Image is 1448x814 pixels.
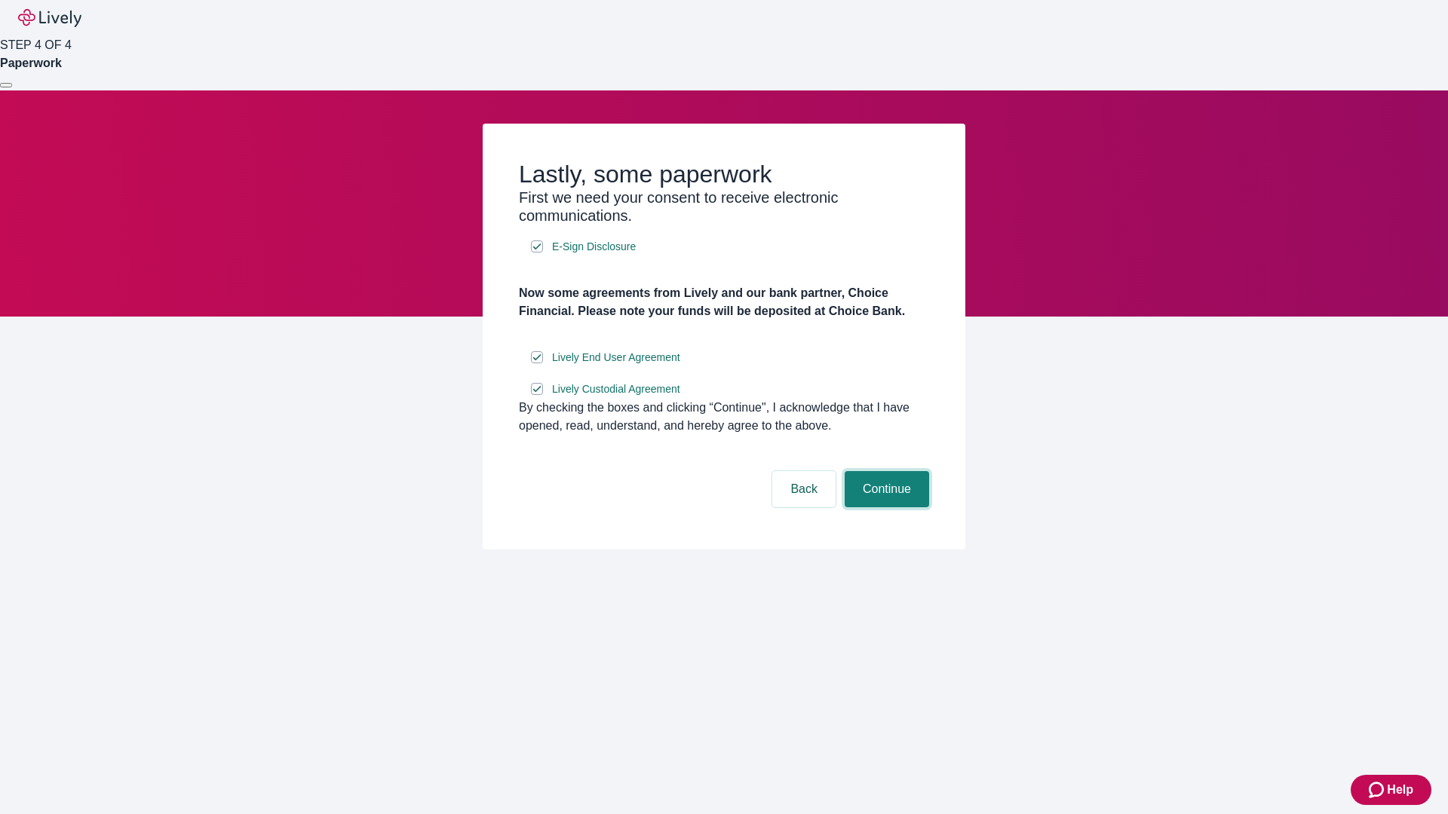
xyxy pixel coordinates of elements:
h4: Now some agreements from Lively and our bank partner, Choice Financial. Please note your funds wi... [519,284,929,320]
button: Continue [845,471,929,507]
span: E-Sign Disclosure [552,239,636,255]
button: Back [772,471,836,507]
a: e-sign disclosure document [549,237,639,256]
a: e-sign disclosure document [549,380,683,399]
img: Lively [18,9,81,27]
button: Zendesk support iconHelp [1351,775,1431,805]
div: By checking the boxes and clicking “Continue", I acknowledge that I have opened, read, understand... [519,399,929,435]
span: Lively End User Agreement [552,350,680,366]
span: Help [1387,781,1413,799]
a: e-sign disclosure document [549,348,683,367]
h2: Lastly, some paperwork [519,160,929,188]
svg: Zendesk support icon [1369,781,1387,799]
h3: First we need your consent to receive electronic communications. [519,188,929,225]
span: Lively Custodial Agreement [552,381,680,397]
